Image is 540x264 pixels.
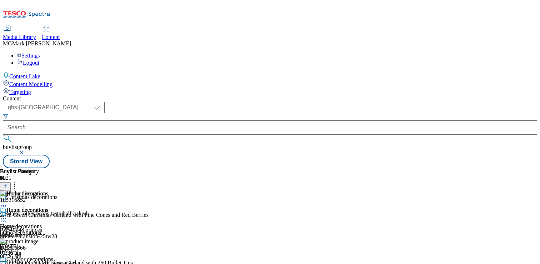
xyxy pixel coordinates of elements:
[3,34,36,40] span: Media Library
[9,89,31,95] span: Targeting
[3,120,537,135] input: Search
[12,40,71,46] span: Mark [PERSON_NAME]
[42,34,60,40] span: Content
[17,60,39,66] a: Logout
[3,144,32,150] span: buylistgroup
[3,72,537,80] a: Content Lake
[3,25,36,40] a: Media Library
[42,25,60,40] a: Content
[3,113,9,119] svg: Search Filters
[3,40,12,46] span: MG
[9,73,40,79] span: Content Lake
[9,81,52,87] span: Content Modelling
[3,155,50,168] button: Stored View
[3,80,537,88] a: Content Modelling
[3,95,537,102] div: Content
[17,53,40,59] a: Settings
[3,88,537,95] a: Targeting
